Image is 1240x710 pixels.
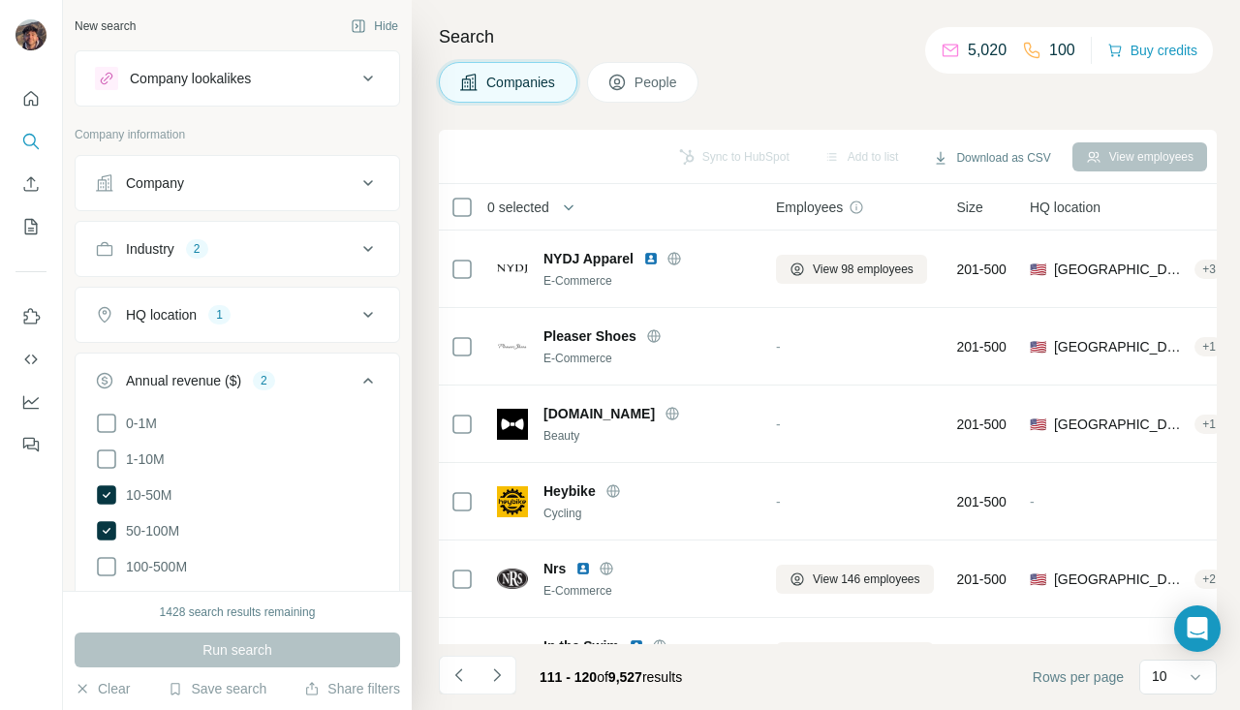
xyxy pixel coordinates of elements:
div: + 1 [1194,416,1224,433]
span: 0 selected [487,198,549,217]
div: 2 [186,240,208,258]
span: Rows per page [1033,667,1124,687]
span: 100-500M [118,557,187,576]
span: [GEOGRAPHIC_DATA], [US_STATE] [1054,570,1187,589]
div: HQ location [126,305,197,324]
span: People [635,73,679,92]
button: Quick start [15,81,46,116]
button: Share filters [304,679,400,698]
button: View 98 employees [776,255,927,284]
img: Logo of NYDJ Apparel [497,264,528,274]
span: 111 - 120 [540,669,597,685]
span: Nrs [543,559,566,578]
span: 0-1M [118,414,157,433]
button: View 105 employees [776,642,934,671]
div: + 3 [1194,261,1224,278]
button: Navigate to next page [478,656,516,695]
span: 50-100M [118,521,179,540]
button: Clear [75,679,130,698]
p: 100 [1049,39,1075,62]
button: Industry2 [76,226,399,272]
span: 201-500 [957,570,1007,589]
span: [GEOGRAPHIC_DATA] [1054,337,1187,356]
span: Pleaser Shoes [543,326,636,346]
div: Cycling [543,505,753,522]
span: Size [957,198,983,217]
img: Logo of In the Swim [497,641,528,672]
img: LinkedIn logo [575,561,591,576]
div: + 2 [1194,571,1224,588]
button: My lists [15,209,46,244]
span: Employees [776,198,843,217]
span: 🇺🇸 [1030,260,1046,279]
span: 🇺🇸 [1030,415,1046,434]
button: Enrich CSV [15,167,46,201]
span: 201-500 [957,415,1007,434]
p: Company information [75,126,400,143]
span: 201-500 [957,492,1007,511]
span: - [776,417,781,432]
div: 2 [253,372,275,389]
button: Search [15,124,46,159]
span: 10-50M [118,485,171,505]
div: New search [75,17,136,35]
div: Industry [126,239,174,259]
button: Download as CSV [919,143,1064,172]
button: Use Surfe API [15,342,46,377]
button: Use Surfe on LinkedIn [15,299,46,334]
p: 10 [1152,666,1167,686]
button: Company [76,160,399,206]
button: Save search [168,679,266,698]
button: Navigate to previous page [439,656,478,695]
button: Feedback [15,427,46,462]
div: + 1 [1194,338,1224,355]
span: - [776,339,781,355]
img: LinkedIn logo [629,638,644,654]
div: Annual revenue ($) [126,371,241,390]
span: of [597,669,608,685]
div: Company lookalikes [130,69,251,88]
h4: Search [439,23,1217,50]
span: 1-10M [118,449,165,469]
span: Companies [486,73,557,92]
div: 1 [208,306,231,324]
span: 201-500 [957,337,1007,356]
span: [DOMAIN_NAME] [543,404,655,423]
span: View 146 employees [813,571,920,588]
div: Company [126,173,184,193]
div: 1428 search results remaining [160,603,316,621]
button: View 146 employees [776,565,934,594]
div: E-Commerce [543,582,753,600]
span: In the Swim [543,636,619,656]
p: 5,020 [968,39,1007,62]
img: LinkedIn logo [643,251,659,266]
button: Hide [337,12,412,41]
div: Beauty [543,427,753,445]
button: HQ location1 [76,292,399,338]
span: NYDJ Apparel [543,249,634,268]
button: Annual revenue ($)2 [76,357,399,412]
span: 9,527 [608,669,642,685]
div: Open Intercom Messenger [1174,605,1221,652]
span: Heybike [543,481,596,501]
span: results [540,669,682,685]
button: Company lookalikes [76,55,399,102]
span: 🇺🇸 [1030,570,1046,589]
span: - [776,494,781,509]
span: 🇺🇸 [1030,337,1046,356]
button: Dashboard [15,385,46,419]
div: E-Commerce [543,350,753,367]
span: [GEOGRAPHIC_DATA], [US_STATE] [1054,260,1187,279]
span: - [1030,494,1035,509]
div: E-Commerce [543,272,753,290]
img: Logo of Heybike [497,486,528,517]
img: Logo of Pleaser Shoes [497,343,528,351]
span: 201-500 [957,260,1007,279]
span: [GEOGRAPHIC_DATA], [US_STATE] [1054,415,1187,434]
img: Logo of Nrs [497,569,528,589]
button: Buy credits [1107,37,1197,64]
img: Avatar [15,19,46,50]
span: HQ location [1030,198,1100,217]
img: Logo of Modaellos.com [497,409,528,440]
span: View 98 employees [813,261,914,278]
